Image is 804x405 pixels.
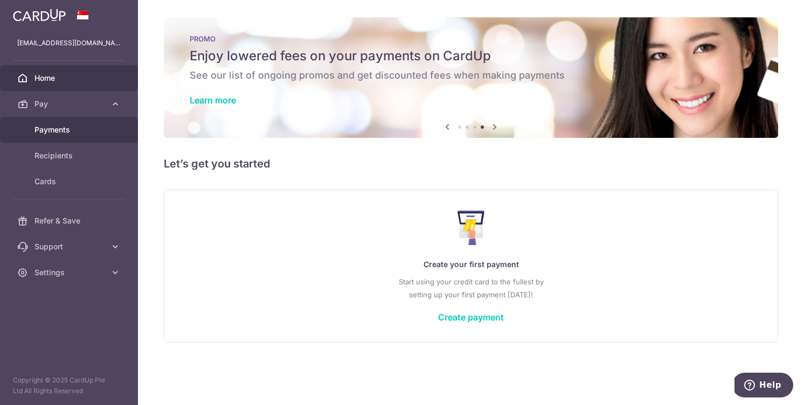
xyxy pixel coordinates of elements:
[13,9,66,22] img: CardUp
[164,155,778,172] h5: Let’s get you started
[34,150,106,161] span: Recipients
[186,258,756,271] p: Create your first payment
[34,176,106,187] span: Cards
[438,312,504,323] a: Create payment
[458,211,485,245] img: Make Payment
[17,38,121,48] p: [EMAIL_ADDRESS][DOMAIN_NAME]
[190,34,752,43] p: PROMO
[34,124,106,135] span: Payments
[164,17,778,138] img: Latest Promos banner
[34,267,106,278] span: Settings
[190,69,752,82] h6: See our list of ongoing promos and get discounted fees when making payments
[734,373,793,400] iframe: Opens a widget where you can find more information
[34,73,106,83] span: Home
[34,99,106,109] span: Pay
[34,241,106,252] span: Support
[186,275,756,301] p: Start using your credit card to the fullest by setting up your first payment [DATE]!
[34,215,106,226] span: Refer & Save
[190,95,236,106] a: Learn more
[190,47,752,65] h5: Enjoy lowered fees on your payments on CardUp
